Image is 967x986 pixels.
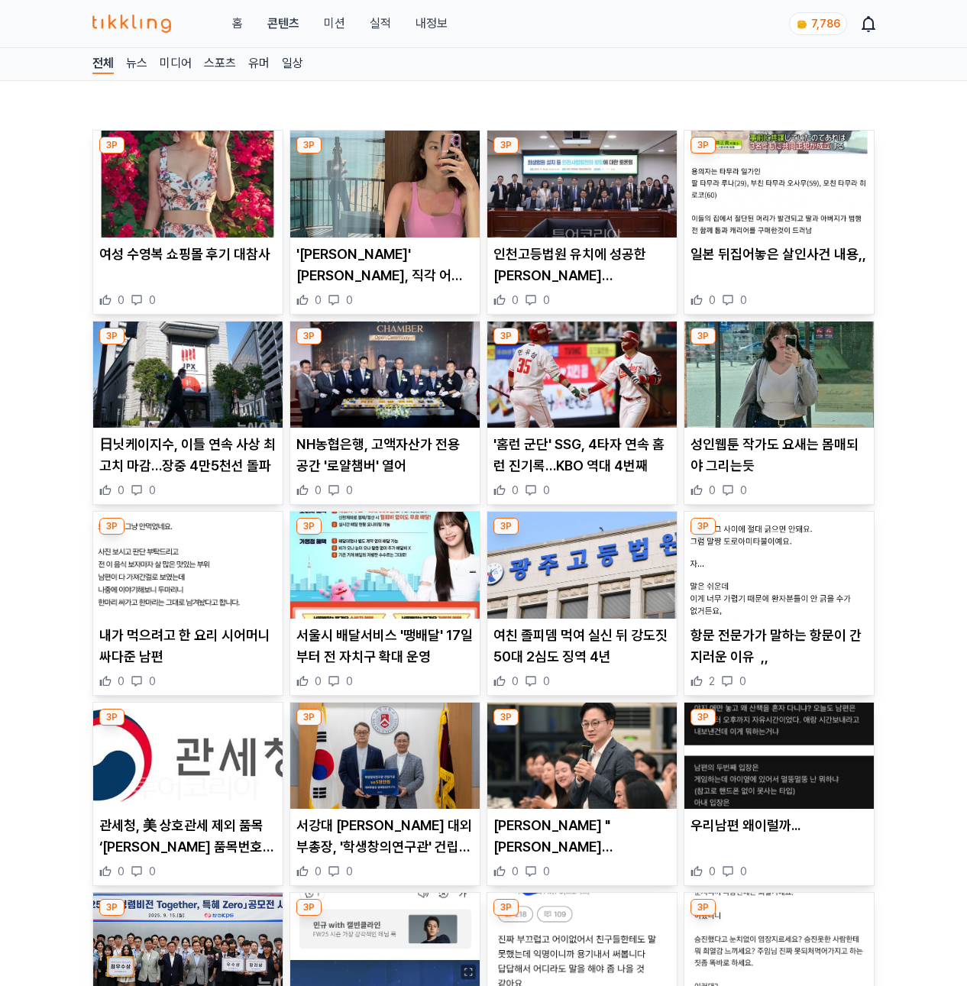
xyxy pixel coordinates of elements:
[487,322,677,428] img: '홈런 군단' SSG, 4타자 연속 홈런 진기록…KBO 역대 4번째
[118,674,125,689] span: 0
[118,864,125,879] span: 0
[493,328,519,344] div: 3P
[99,328,125,344] div: 3P
[92,702,283,887] div: 3P 관세청, 美 상호관세 제외 품목 ‘한-미 품목번호 연계표’ 공개 관세청, 美 상호관세 제외 품목 ‘[PERSON_NAME] 품목번호 연계표’ 공개 0 0
[739,674,746,689] span: 0
[93,512,283,619] img: 내가 먹으려고 한 요리 시어머니 싸다준 남편
[487,703,677,810] img: 김정관 "신규 원전 2기·SMR 건설해야…3500억불 투자 美 다 안가져가"
[296,899,322,916] div: 3P
[99,815,277,858] p: 관세청, 美 상호관세 제외 품목 ‘[PERSON_NAME] 품목번호 연계표’ 공개
[493,518,519,535] div: 3P
[289,321,480,506] div: 3P NH농협은행, 고액자산가 전용 공간 '로얄챔버' 열어 NH농협은행, 고액자산가 전용 공간 '로얄챔버' 열어 0 0
[92,15,171,33] img: 티끌링
[493,899,519,916] div: 3P
[416,15,448,33] a: 내정보
[290,703,480,810] img: 서강대 송태경 대외부총장, '학생창의연구관' 건립기금 5천만원 기부
[92,511,283,696] div: 3P 내가 먹으려고 한 요리 시어머니 싸다준 남편 내가 먹으려고 한 요리 시어머니 싸다준 남편 0 0
[690,625,868,668] p: 항문 전문가가 말하는 항문이 간지러운 이유 ,,
[204,54,236,74] a: 스포츠
[690,899,716,916] div: 3P
[118,483,125,498] span: 0
[296,815,474,858] p: 서강대 [PERSON_NAME] 대외부총장, '학생창의연구관' 건립기금 5천만원 기부
[543,674,550,689] span: 0
[296,518,322,535] div: 3P
[684,511,875,696] div: 3P 항문 전문가가 말하는 항문이 간지러운 이유 ,, 항문 전문가가 말하는 항문이 간지러운 이유 ,, 2 0
[512,483,519,498] span: 0
[684,702,875,887] div: 3P 우리남편 왜이럴까... 우리남편 왜이럴까... 0 0
[684,703,874,810] img: 우리남편 왜이럴까...
[99,137,125,154] div: 3P
[493,434,671,477] p: '홈런 군단' SSG, 4타자 연속 홈런 진기록…KBO 역대 4번째
[93,322,283,428] img: 日닛케이지수, 이틀 연속 사상 최고치 마감…장중 4만5천선 돌파
[149,483,156,498] span: 0
[99,625,277,668] p: 내가 먹으려고 한 요리 시어머니 싸다준 남편
[690,434,868,477] p: 성인웹툰 작가도 요새는 몸매되야 그리는듯
[684,130,875,315] div: 3P 일본 뒤집어놓은 살인사건 내용,, 일본 뒤집어놓은 살인사건 내용,, 0 0
[543,483,550,498] span: 0
[740,864,747,879] span: 0
[93,703,283,810] img: 관세청, 美 상호관세 제외 품목 ‘한-미 품목번호 연계표’ 공개
[740,483,747,498] span: 0
[709,483,716,498] span: 0
[296,709,322,726] div: 3P
[493,137,519,154] div: 3P
[487,511,678,696] div: 3P 여친 졸피뎀 먹여 실신 뒤 강도짓 50대 2심도 징역 4년 여친 졸피뎀 먹여 실신 뒤 강도짓 50대 2심도 징역 4년 0 0
[709,674,715,689] span: 2
[149,864,156,879] span: 0
[684,512,874,619] img: 항문 전문가가 말하는 항문이 간지러운 이유 ,,
[512,293,519,308] span: 0
[346,483,353,498] span: 0
[487,702,678,887] div: 3P 김정관 "신규 원전 2기·SMR 건설해야…3500억불 투자 美 다 안가져가" [PERSON_NAME] "[PERSON_NAME] [PERSON_NAME] 2기·SMR 건...
[324,15,345,33] button: 미션
[487,512,677,619] img: 여친 졸피뎀 먹여 실신 뒤 강도짓 50대 2심도 징역 4년
[493,244,671,286] p: 인천고등법원 유치에 성공한 [PERSON_NAME] [PERSON_NAME], [PERSON_NAME]회생법원 설치법 대표발의
[118,293,125,308] span: 0
[690,137,716,154] div: 3P
[99,709,125,726] div: 3P
[99,434,277,477] p: 日닛케이지수, 이틀 연속 사상 최고치 마감…장중 4만5천선 돌파
[248,54,270,74] a: 유머
[690,244,868,265] p: 일본 뒤집어놓은 살인사건 내용,,
[296,434,474,477] p: NH농협은행, 고액자산가 전용 공간 '로얄챔버' 열어
[543,293,550,308] span: 0
[232,15,243,33] a: 홈
[160,54,192,74] a: 미디어
[296,244,474,286] p: '[PERSON_NAME]' [PERSON_NAME], 직각 어깨에 황금 골반 겸비한 슬렌더…"여름 안녕"
[282,54,303,74] a: 일상
[315,293,322,308] span: 0
[709,293,716,308] span: 0
[684,321,875,506] div: 3P 성인웹툰 작가도 요새는 몸매되야 그리는듯 성인웹툰 작가도 요새는 몸매되야 그리는듯 0 0
[99,518,125,535] div: 3P
[346,293,353,308] span: 0
[149,674,156,689] span: 0
[487,321,678,506] div: 3P '홈런 군단' SSG, 4타자 연속 홈런 진기록…KBO 역대 4번째 '홈런 군단' SSG, 4타자 연속 홈런 진기록…KBO 역대 4번째 0 0
[493,625,671,668] p: 여친 졸피뎀 먹여 실신 뒤 강도짓 50대 2심도 징역 4년
[487,131,677,238] img: 인천고등법원 유치에 성공한 김교흥 의원, 인천회생법원 설치법 대표발의
[690,518,716,535] div: 3P
[315,483,322,498] span: 0
[690,709,716,726] div: 3P
[289,511,480,696] div: 3P 서울시 배달서비스 '땡배달' 17일부터 전 자치구 확대 운영 서울시 배달서비스 '땡배달' 17일부터 전 자치구 확대 운영 0 0
[740,293,747,308] span: 0
[289,130,480,315] div: 3P '김지석♥' 이주명, 직각 어깨에 황금 골반 겸비한 슬렌더…"여름 안녕" '[PERSON_NAME]' [PERSON_NAME], 직각 어깨에 황금 골반 겸비한 슬렌더…"...
[296,328,322,344] div: 3P
[315,674,322,689] span: 0
[290,322,480,428] img: NH농협은행, 고액자산가 전용 공간 '로얄챔버' 열어
[487,130,678,315] div: 3P 인천고등법원 유치에 성공한 김교흥 의원, 인천회생법원 설치법 대표발의 인천고등법원 유치에 성공한 [PERSON_NAME] [PERSON_NAME], [PERSON_NAM...
[296,625,474,668] p: 서울시 배달서비스 '땡배달' 17일부터 전 자치구 확대 운영
[149,293,156,308] span: 0
[296,137,322,154] div: 3P
[290,131,480,238] img: '김지석♥' 이주명, 직각 어깨에 황금 골반 겸비한 슬렌더…"여름 안녕"
[126,54,147,74] a: 뉴스
[92,54,114,74] a: 전체
[512,864,519,879] span: 0
[267,15,299,33] a: 콘텐츠
[690,328,716,344] div: 3P
[789,12,844,35] a: coin 7,786
[493,815,671,858] p: [PERSON_NAME] "[PERSON_NAME] [PERSON_NAME] 2기·SMR 건설해야…3500억불 투자 美 다 안가져가"
[92,321,283,506] div: 3P 日닛케이지수, 이틀 연속 사상 최고치 마감…장중 4만5천선 돌파 日닛케이지수, 이틀 연속 사상 최고치 마감…장중 4만5천선 돌파 0 0
[315,864,322,879] span: 0
[684,131,874,238] img: 일본 뒤집어놓은 살인사건 내용,,
[92,130,283,315] div: 3P 여성 수영복 쇼핑몰 후기 대참사 여성 수영복 쇼핑몰 후기 대참사 0 0
[93,131,283,238] img: 여성 수영복 쇼핑몰 후기 대참사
